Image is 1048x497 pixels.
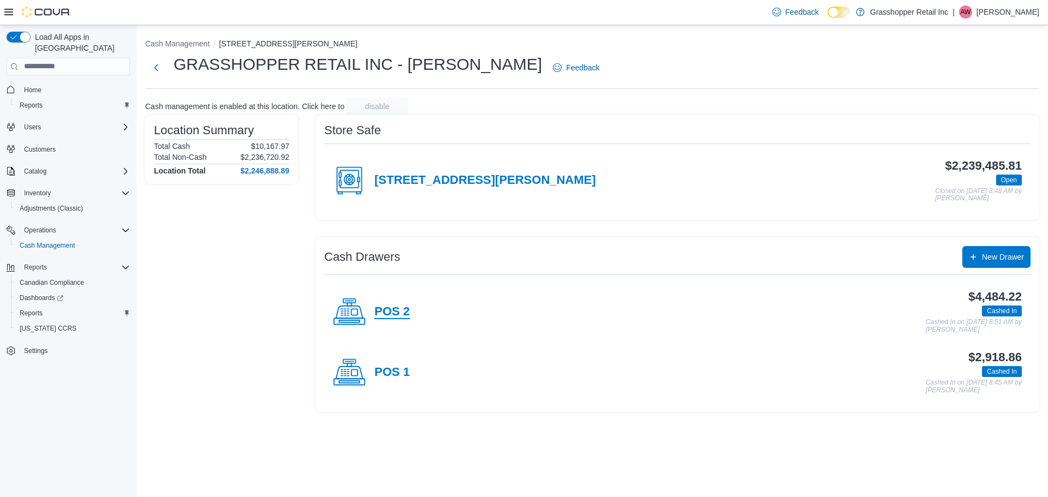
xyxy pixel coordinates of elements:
button: Users [2,119,134,135]
h4: [STREET_ADDRESS][PERSON_NAME] [374,173,596,188]
div: Avril Wiskin [959,5,972,19]
a: Reports [15,307,47,320]
h3: $2,239,485.81 [945,159,1022,172]
p: Cashed In on [DATE] 8:45 AM by [PERSON_NAME] [926,379,1022,394]
button: Adjustments (Classic) [11,201,134,216]
span: Cash Management [15,239,130,252]
span: Home [20,83,130,97]
h4: $2,246,888.89 [240,166,289,175]
span: Settings [24,346,47,355]
h6: Total Non-Cash [154,153,207,161]
span: Customers [20,142,130,156]
span: Operations [24,226,56,235]
span: New Drawer [982,252,1024,262]
p: $2,236,720.92 [240,153,289,161]
span: Catalog [24,167,46,176]
p: Grasshopper Retail Inc [870,5,948,19]
span: Dark Mode [827,18,828,19]
span: [US_STATE] CCRS [20,324,76,333]
img: Cova [22,7,71,17]
button: Users [20,121,45,134]
span: Feedback [785,7,819,17]
a: Dashboards [15,291,68,304]
span: Inventory [24,189,51,197]
span: Reports [15,99,130,112]
button: New Drawer [962,246,1031,268]
span: Canadian Compliance [20,278,84,287]
span: Cashed In [987,306,1017,316]
button: disable [347,98,408,115]
span: Reports [20,309,43,318]
span: Canadian Compliance [15,276,130,289]
span: disable [365,101,389,112]
span: Adjustments (Classic) [20,204,83,213]
p: $10,167.97 [251,142,289,151]
span: Cash Management [20,241,75,250]
span: Feedback [566,62,599,73]
span: Cashed In [987,367,1017,376]
span: Inventory [20,187,130,200]
span: Operations [20,224,130,237]
button: Home [2,82,134,98]
h3: Cash Drawers [324,250,400,264]
button: Inventory [20,187,55,200]
a: Settings [20,344,52,357]
nav: An example of EuiBreadcrumbs [145,38,1039,51]
p: | [952,5,955,19]
a: Feedback [768,1,823,23]
button: Catalog [2,164,134,179]
h3: Store Safe [324,124,381,137]
span: Reports [15,307,130,320]
span: Users [20,121,130,134]
nav: Complex example [7,77,130,387]
span: Open [996,175,1022,185]
a: Customers [20,143,60,156]
a: Home [20,83,46,97]
h3: $2,918.86 [968,351,1022,364]
a: Reports [15,99,47,112]
button: Operations [2,223,134,238]
a: Dashboards [11,290,134,306]
span: Dashboards [15,291,130,304]
button: Inventory [2,185,134,201]
button: Catalog [20,165,51,178]
p: Cashed In on [DATE] 8:51 AM by [PERSON_NAME] [926,319,1022,333]
span: Settings [20,344,130,357]
span: Cashed In [982,366,1022,377]
p: [PERSON_NAME] [976,5,1039,19]
span: Load All Apps in [GEOGRAPHIC_DATA] [31,32,130,53]
button: Reports [11,306,134,321]
h4: POS 1 [374,366,410,380]
span: Washington CCRS [15,322,130,335]
span: Customers [24,145,56,154]
button: Cash Management [11,238,134,253]
span: Reports [20,261,130,274]
span: Cashed In [982,306,1022,316]
button: Cash Management [145,39,210,48]
span: Reports [20,101,43,110]
a: Adjustments (Classic) [15,202,87,215]
span: Open [1001,175,1017,185]
p: Cash management is enabled at this location. Click here to [145,102,344,111]
a: Feedback [549,57,604,79]
button: [STREET_ADDRESS][PERSON_NAME] [219,39,358,48]
span: Users [24,123,41,131]
span: Dashboards [20,294,63,302]
a: [US_STATE] CCRS [15,322,81,335]
p: Closed on [DATE] 8:48 AM by [PERSON_NAME] [935,188,1022,202]
span: Home [24,86,41,94]
button: Settings [2,343,134,358]
span: Adjustments (Classic) [15,202,130,215]
button: Reports [2,260,134,275]
a: Cash Management [15,239,79,252]
button: Next [145,57,167,79]
h4: Location Total [154,166,206,175]
button: [US_STATE] CCRS [11,321,134,336]
h1: GRASSHOPPER RETAIL INC - [PERSON_NAME] [174,53,542,75]
button: Operations [20,224,61,237]
button: Reports [11,98,134,113]
input: Dark Mode [827,7,850,18]
a: Canadian Compliance [15,276,88,289]
button: Customers [2,141,134,157]
span: AW [960,5,970,19]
